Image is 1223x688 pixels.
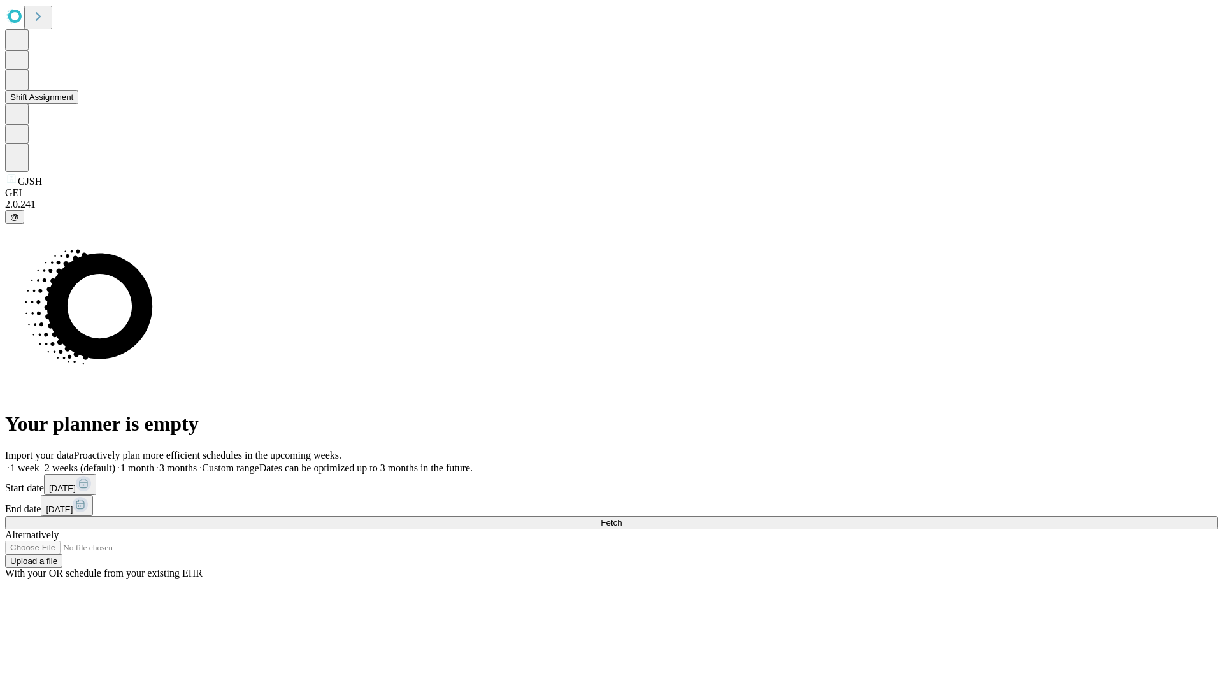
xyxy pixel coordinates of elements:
[5,90,78,104] button: Shift Assignment
[74,450,341,461] span: Proactively plan more efficient schedules in the upcoming weeks.
[10,462,39,473] span: 1 week
[10,212,19,222] span: @
[120,462,154,473] span: 1 month
[5,568,203,578] span: With your OR schedule from your existing EHR
[5,210,24,224] button: @
[5,199,1218,210] div: 2.0.241
[5,516,1218,529] button: Fetch
[5,529,59,540] span: Alternatively
[601,518,622,527] span: Fetch
[18,176,42,187] span: GJSH
[5,187,1218,199] div: GEI
[159,462,197,473] span: 3 months
[5,554,62,568] button: Upload a file
[5,412,1218,436] h1: Your planner is empty
[5,495,1218,516] div: End date
[45,462,115,473] span: 2 weeks (default)
[46,505,73,514] span: [DATE]
[44,474,96,495] button: [DATE]
[202,462,259,473] span: Custom range
[5,474,1218,495] div: Start date
[41,495,93,516] button: [DATE]
[5,450,74,461] span: Import your data
[259,462,473,473] span: Dates can be optimized up to 3 months in the future.
[49,484,76,493] span: [DATE]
